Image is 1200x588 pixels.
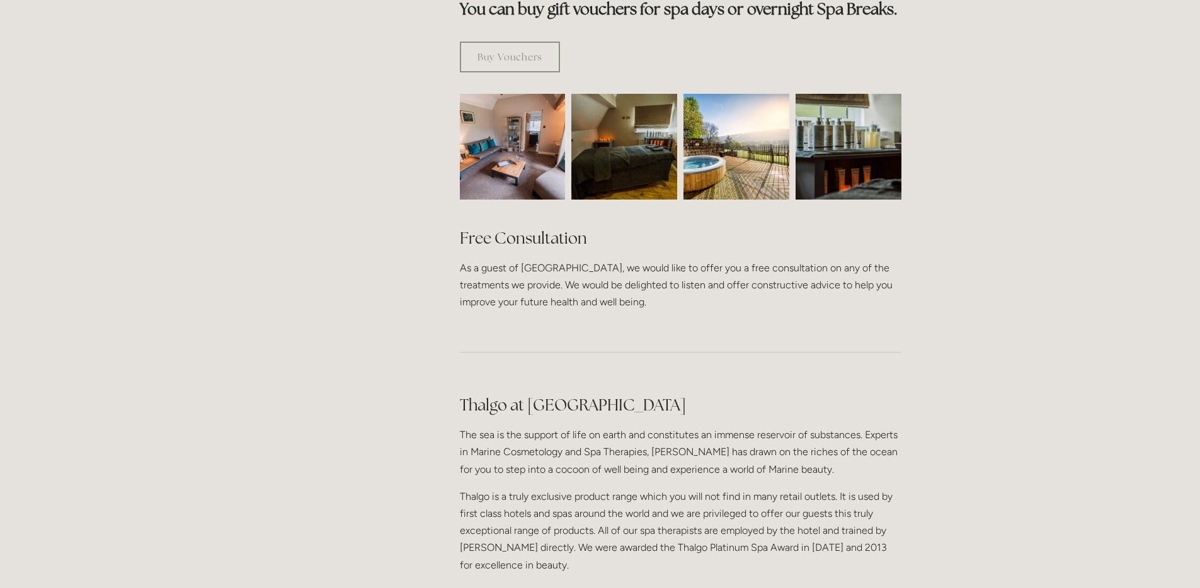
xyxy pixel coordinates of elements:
img: Spa room, Losehill House Hotel and Spa [545,94,704,200]
img: Waiting room, spa room, Losehill House Hotel and Spa [433,94,592,200]
p: The sea is the support of life on earth and constitutes an immense reservoir of substances. Exper... [460,426,901,478]
h2: Thalgo at [GEOGRAPHIC_DATA] [460,394,901,416]
img: Body creams in the spa room, Losehill House Hotel and Spa [769,94,928,200]
a: Buy Vouchers [460,42,560,72]
h2: Free Consultation [460,227,901,249]
p: Thalgo is a truly exclusive product range which you will not find in many retail outlets. It is u... [460,488,901,574]
p: As a guest of [GEOGRAPHIC_DATA], we would like to offer you a free consultation on any of the tre... [460,259,901,311]
img: Outdoor jacuzzi with a view of the Peak District, Losehill House Hotel and Spa [683,94,789,200]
